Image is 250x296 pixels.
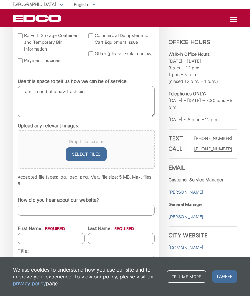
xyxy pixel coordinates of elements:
[13,266,160,287] p: We use cookies to understand how you use our site and to improve your experience. To view our pol...
[169,146,187,152] h3: Call
[25,138,147,145] span: Drop files here or
[18,123,79,129] label: Upload any relevant images.
[88,32,153,46] label: Commercial Dumpster and Cart Equipment Issue
[18,174,152,186] span: Accepted file types: jpg, jpeg, png, Max. file size: 5 MB, Max. files: 5.
[169,135,187,142] h3: Text
[18,79,128,84] label: Use this space to tell us how we can be of service.
[169,177,223,182] strong: Customer Service Manager
[13,280,46,287] a: privacy policy
[18,32,82,52] label: Roll-off, Storage Container and Temporary Bin Information
[169,90,237,111] p: [DATE] – [DATE] ~ 7:30 a.m. – 5 p.m.
[13,2,56,7] span: [GEOGRAPHIC_DATA]
[13,15,62,22] a: EDCD logo. Return to the homepage.
[169,33,237,46] h3: Office Hours
[18,57,82,64] label: Payment Inquiries
[169,202,203,207] strong: General Manager
[88,50,153,57] label: Other (please explain below)
[169,158,237,171] h3: Email
[167,270,206,283] a: Tell me more
[169,51,211,57] b: Walk-in Office Hours:
[18,226,65,231] label: First Name:
[169,244,203,251] a: [DOMAIN_NAME]
[169,189,203,195] a: [PERSON_NAME]
[169,226,237,239] h3: City Website
[169,116,237,123] p: [DATE] ~ 8 a.m. – 12 p.m.
[169,91,206,96] b: Telephones ONLY:
[169,213,203,220] a: [PERSON_NAME]
[212,270,237,283] span: I agree
[18,248,29,254] label: Title:
[88,226,134,231] label: Last Name:
[169,51,237,85] p: [DATE] – [DATE] 8 a.m. – 12 p.m. 1 p.m – 5 p.m. (closed 12 p.m. – 1 p.m.)
[18,197,99,203] label: How did you hear about our website?
[66,147,107,161] button: select files, upload any relevant images.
